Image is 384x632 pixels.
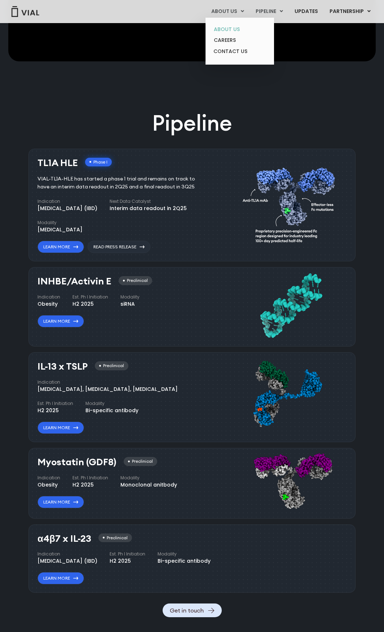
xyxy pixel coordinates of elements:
div: Preclinical [124,457,157,466]
a: ABOUT USMenu Toggle [206,5,250,18]
a: CONTACT US [208,46,271,57]
h4: Indication [37,551,97,557]
h4: Modality [85,400,138,407]
a: Learn More [37,241,84,253]
h4: Modality [120,475,177,481]
h4: Est. Ph I Initiation [72,475,108,481]
a: Learn More [37,315,84,327]
a: Get in touch [163,603,222,617]
a: Read Press Release [88,241,150,253]
a: Learn More [37,572,84,584]
h3: α4β7 x IL-23 [37,533,91,544]
h4: Indication [37,294,60,300]
h3: TL1A HLE [37,158,78,168]
div: Monoclonal anitbody [120,481,177,489]
a: ABOUT US [208,24,271,35]
h4: Next Data Catalyst [110,198,187,205]
a: PIPELINEMenu Toggle [250,5,288,18]
h3: INHBE/Activin E [37,276,111,287]
a: CAREERS [208,35,271,46]
div: Obesity [37,300,60,308]
h4: Modality [37,219,83,226]
div: Preclinical [95,361,128,370]
div: VIAL-TL1A-HLE has started a phase 1 trial and remains on track to have an interim data readout in... [37,175,206,191]
div: H2 2025 [72,300,108,308]
h4: Est. Ph I Initiation [37,400,73,407]
div: H2 2025 [72,481,108,489]
a: PARTNERSHIPMenu Toggle [324,5,376,18]
img: TL1A antibody diagram. [243,154,339,253]
h4: Indication [37,198,97,205]
div: Obesity [37,481,60,489]
h2: Pipeline [152,108,232,138]
img: Vial Logo [11,6,40,17]
h4: Est. Ph I Initiation [110,551,145,557]
div: Preclinical [119,276,152,285]
div: siRNA [120,300,140,308]
div: [MEDICAL_DATA] [37,226,83,234]
div: [MEDICAL_DATA] (IBD) [37,205,97,212]
div: H2 2025 [110,557,145,565]
div: Interim data readout in 2Q25 [110,205,187,212]
div: Phase I [85,158,112,167]
a: UPDATES [289,5,323,18]
a: Learn More [37,496,84,508]
div: [MEDICAL_DATA] (IBD) [37,557,97,565]
h4: Modality [120,294,140,300]
div: Bi-specific antibody [158,557,211,565]
div: Bi-specific antibody [85,407,138,414]
div: H2 2025 [37,407,73,414]
h3: Myostatin (GDF8) [37,457,116,467]
div: Preclinical [98,533,132,542]
a: Learn More [37,422,84,434]
h4: Est. Ph I Initiation [72,294,108,300]
h4: Modality [158,551,211,557]
h4: Indication [37,379,178,385]
h4: Indication [37,475,60,481]
div: [MEDICAL_DATA], [MEDICAL_DATA], [MEDICAL_DATA] [37,385,178,393]
h3: IL-13 x TSLP [37,361,88,372]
